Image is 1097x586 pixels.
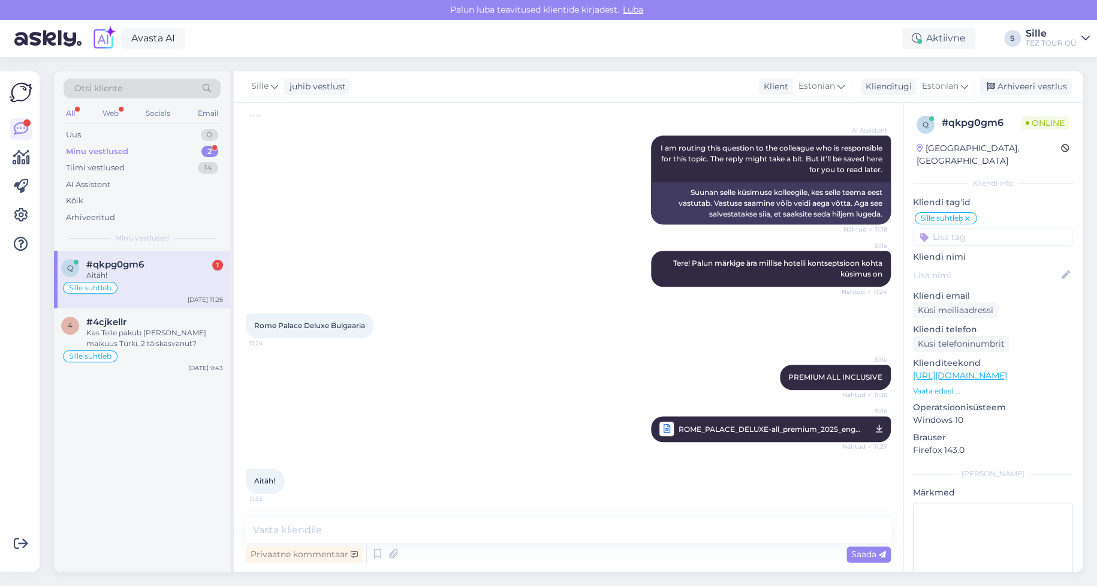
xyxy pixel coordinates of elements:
span: Aitäh! [254,476,275,485]
div: Web [100,106,121,121]
div: Klienditugi [861,80,912,93]
div: Küsi telefoninumbrit [913,336,1009,352]
span: #4cjkellr [86,317,126,327]
span: 4 [68,321,73,330]
a: [URL][DOMAIN_NAME] [913,370,1007,381]
span: Nähtud ✓ 11:26 [842,390,887,399]
div: Arhiveeri vestlus [980,79,1072,95]
p: Kliendi email [913,290,1073,302]
span: Sille [842,241,887,250]
div: All [64,106,77,121]
span: Estonian [798,80,835,93]
span: PREMIUM ALL INCLUSIVE [788,372,882,381]
div: Klient [759,80,788,93]
p: Märkmed [913,486,1073,499]
span: Sille [842,355,887,364]
div: Kõik [66,195,83,207]
div: Kas Teile pakub [PERSON_NAME] maikuus Türki, 2 täiskasvanut? [86,327,223,349]
p: Brauser [913,431,1073,444]
span: Sille suhtleb [69,353,111,360]
div: [PERSON_NAME] [913,468,1073,479]
span: Otsi kliente [74,82,122,95]
span: 11:24 [249,339,294,348]
div: Aitäh! [86,270,223,281]
p: Vaata edasi ... [913,386,1073,396]
div: Email [195,106,221,121]
span: q [67,263,73,272]
span: Nähtud ✓ 11:24 [842,287,887,296]
span: 11:18 [249,110,294,119]
div: AI Assistent [66,179,110,191]
div: Tiimi vestlused [66,162,125,174]
span: I am routing this question to the colleague who is responsible for this topic. The reply might ta... [661,143,884,174]
p: Kliendi nimi [913,251,1073,263]
div: 0 [201,129,218,141]
span: AI Assistent [842,126,887,135]
span: q [923,120,929,129]
div: 14 [198,162,218,174]
div: TEZ TOUR OÜ [1026,38,1077,48]
span: 11:33 [249,494,294,503]
div: juhib vestlust [285,80,346,93]
span: Luba [619,4,647,15]
p: Firefox 143.0 [913,444,1073,456]
div: Küsi meiliaadressi [913,302,998,318]
div: Aktiivne [902,28,975,49]
a: SilleTEZ TOUR OÜ [1026,29,1090,48]
span: Rome Palace Deluxe Bulgaaria [254,321,365,330]
div: # qkpg0gm6 [942,116,1021,130]
p: Kliendi telefon [913,323,1073,336]
a: SilleROME_PALACE_DELUXE-all_premium_2025_eng_9677.docxNähtud ✓ 11:27 [651,416,891,442]
div: Uus [66,129,81,141]
div: Privaatne kommentaar [246,546,363,563]
div: S [1004,30,1021,47]
p: Klienditeekond [913,357,1073,369]
span: Sille [251,80,269,93]
div: [GEOGRAPHIC_DATA], [GEOGRAPHIC_DATA] [917,142,1061,167]
span: Online [1021,116,1069,130]
p: Operatsioonisüsteem [913,401,1073,414]
span: Sille [842,407,887,416]
div: Suunan selle küsimuse kolleegile, kes selle teema eest vastutab. Vastuse saamine võib veidi aega ... [651,182,891,224]
div: Kliendi info [913,178,1073,189]
div: Minu vestlused [66,146,128,158]
a: Avasta AI [121,28,185,49]
div: 2 [201,146,218,158]
span: Sille suhtleb [69,284,111,292]
input: Lisa nimi [914,269,1059,282]
span: Tere! Palun märkige ära millise hotelli kontseptsioon kohta küsimus on [673,259,884,278]
p: Windows 10 [913,414,1073,426]
div: 1 [212,260,223,271]
span: Saada [851,549,886,560]
span: Nähtud ✓ 11:27 [842,439,887,454]
span: #qkpg0gm6 [86,259,144,270]
div: Arhiveeritud [66,212,115,224]
img: explore-ai [91,26,116,51]
span: Minu vestlused [115,233,169,244]
span: Estonian [922,80,959,93]
div: Sille [1026,29,1077,38]
div: [DATE] 9:43 [188,363,223,372]
span: ROME_PALACE_DELUXE-all_premium_2025_eng_9677.docx [679,422,863,437]
div: [DATE] 11:26 [188,295,223,304]
div: Socials [143,106,173,121]
span: Nähtud ✓ 11:18 [842,225,887,234]
p: Kliendi tag'id [913,196,1073,209]
img: Askly Logo [10,81,32,104]
input: Lisa tag [913,228,1073,246]
span: Sille suhtleb [921,215,963,222]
